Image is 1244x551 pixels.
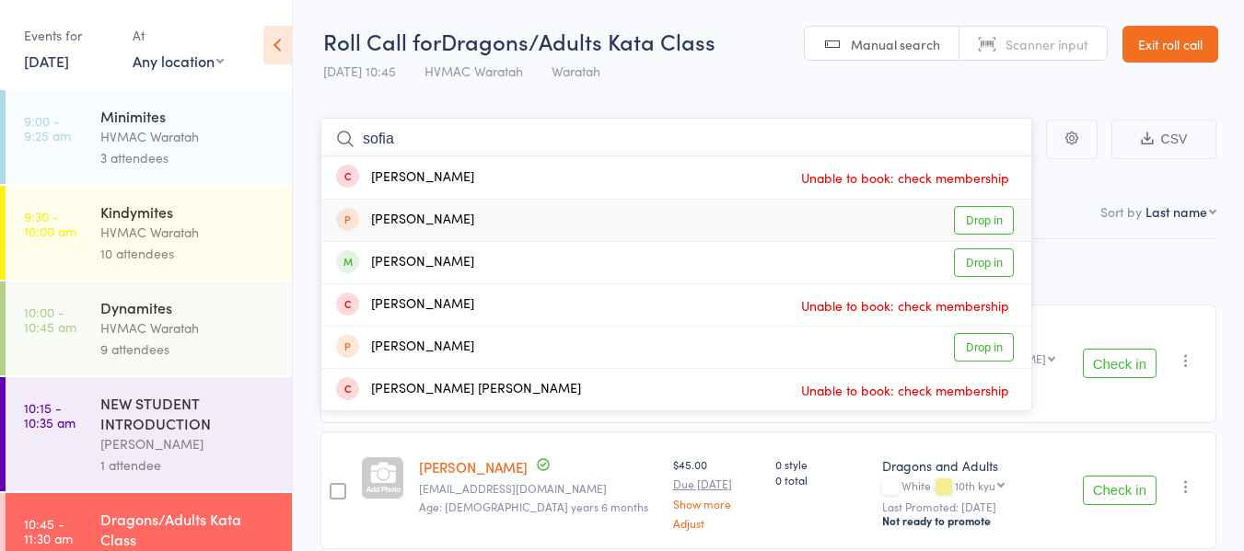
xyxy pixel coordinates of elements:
span: Unable to book: check membership [796,164,1014,191]
div: [PERSON_NAME] [336,294,474,316]
div: 10 attendees [100,243,276,264]
div: 3 attendees [100,147,276,168]
a: 9:00 -9:25 amMinimitesHVMAC Waratah3 attendees [6,90,292,184]
div: Kindymites [100,201,276,222]
span: Dragons/Adults Kata Class [441,26,715,56]
time: 9:30 - 10:00 am [24,209,76,238]
a: Show more [673,498,761,510]
a: Drop in [954,248,1014,277]
a: Adjust [673,517,761,529]
time: 10:00 - 10:45 am [24,304,76,334]
div: Not ready to promote [882,513,1063,528]
span: Manual search [851,35,940,53]
a: 10:15 -10:35 amNEW STUDENT INTRODUCTION[PERSON_NAME]1 attendee [6,377,292,491]
a: Drop in [954,333,1014,362]
time: 10:15 - 10:35 am [24,400,76,430]
span: Unable to book: check membership [796,376,1014,404]
div: [PERSON_NAME] [336,210,474,231]
input: Search by name [320,118,1032,160]
div: 9 attendees [100,339,276,360]
span: 0 total [775,472,867,488]
div: HVMAC Waratah [100,317,276,339]
div: At [133,20,224,51]
a: Exit roll call [1122,26,1218,63]
a: Drop in [954,206,1014,235]
a: [DATE] [24,51,69,71]
div: Dynamites [100,297,276,317]
time: 10:45 - 11:30 am [24,516,73,545]
span: 0 style [775,456,867,472]
button: Check in [1083,349,1157,378]
button: CSV [1111,120,1216,159]
time: 9:00 - 9:25 am [24,113,71,143]
div: HVMAC Waratah [100,126,276,147]
div: $45.00 [673,456,761,529]
div: [PERSON_NAME] [100,433,276,454]
div: [PERSON_NAME] [336,337,474,358]
div: Dragons/Adults Kata Class [100,509,276,549]
span: Scanner input [1006,35,1088,53]
span: Age: [DEMOGRAPHIC_DATA] years 6 months [419,499,648,514]
label: Sort by [1100,202,1142,221]
span: [DATE] 10:45 [323,62,396,80]
button: Check in [1083,476,1157,505]
div: Dragons and Adults [882,456,1063,475]
div: NEW STUDENT INTRODUCTION [100,393,276,433]
div: 1 attendee [100,454,276,476]
a: 10:00 -10:45 amDynamitesHVMAC Waratah9 attendees [6,281,292,375]
div: Minimites [100,106,276,126]
small: Last Promoted: [DATE] [882,500,1063,513]
span: Roll Call for [323,26,441,56]
div: [PERSON_NAME] [958,352,1046,364]
div: Events for [24,20,114,51]
div: 10th kyu [955,479,995,491]
small: Due [DATE] [673,477,761,490]
a: [PERSON_NAME] [419,457,528,476]
span: Unable to book: check membership [796,292,1014,319]
div: [PERSON_NAME] [336,252,474,273]
div: White [882,479,1063,495]
div: HVMAC Waratah [100,222,276,243]
div: [PERSON_NAME] [336,167,474,189]
span: HVMAC Waratah [424,62,523,80]
span: Waratah [552,62,600,80]
div: Last name [1145,202,1207,221]
div: Any location [133,51,224,71]
a: 9:30 -10:00 amKindymitesHVMAC Waratah10 attendees [6,186,292,280]
small: Michellenewcastle@live.com.au [419,482,657,495]
div: [PERSON_NAME] [PERSON_NAME] [336,379,581,400]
